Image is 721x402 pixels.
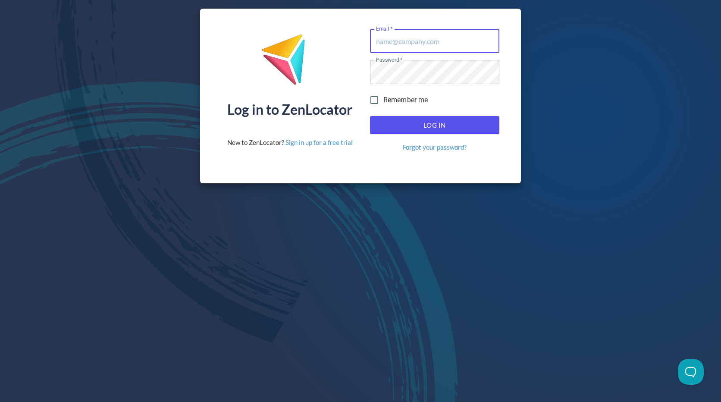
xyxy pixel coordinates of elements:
span: Log In [379,119,490,131]
a: Sign in up for a free trial [285,138,353,146]
input: name@company.com [370,29,499,53]
button: Log In [370,116,499,134]
iframe: Toggle Customer Support [678,359,704,385]
img: ZenLocator [261,34,319,92]
span: Remember me [383,95,428,105]
a: Forgot your password? [403,143,467,152]
div: New to ZenLocator? [227,138,353,147]
div: Log in to ZenLocator [227,103,352,116]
